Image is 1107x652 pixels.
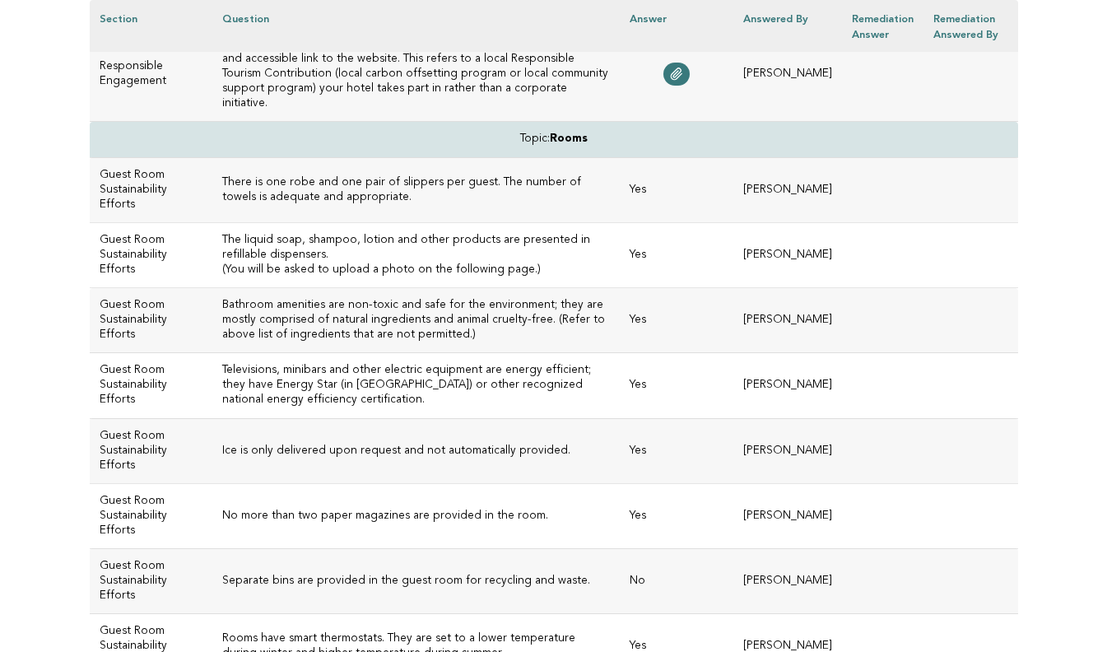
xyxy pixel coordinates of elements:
[733,483,842,548] td: [PERSON_NAME]
[222,574,610,589] h3: Separate bins are provided in the guest room for recycling and waste.
[222,175,610,205] h3: There is one robe and one pair of slippers per guest. The number of towels is adequate and approp...
[620,353,733,418] td: Yes
[222,263,610,277] p: (You will be asked to upload a photo on the following page.)
[620,548,733,613] td: No
[733,353,842,418] td: [PERSON_NAME]
[733,27,842,122] td: [PERSON_NAME]
[620,222,733,287] td: Yes
[620,483,733,548] td: Yes
[90,27,213,122] td: Responsible Engagement
[733,418,842,483] td: [PERSON_NAME]
[90,288,213,353] td: Guest Room Sustainability Efforts
[733,548,842,613] td: [PERSON_NAME]
[620,418,733,483] td: Yes
[222,37,610,111] h3: Please provide the name of the program your property contributes to and accessible link to the we...
[733,157,842,222] td: [PERSON_NAME]
[90,157,213,222] td: Guest Room Sustainability Efforts
[733,222,842,287] td: [PERSON_NAME]
[90,222,213,287] td: Guest Room Sustainability Efforts
[222,444,610,459] h3: Ice is only delivered upon request and not automatically provided.
[620,288,733,353] td: Yes
[550,133,588,144] strong: Rooms
[222,509,610,524] h3: No more than two paper magazines are provided in the room.
[222,363,610,407] h3: Televisions, minibars and other electric equipment are energy efficient; they have Energy Star (i...
[90,548,213,613] td: Guest Room Sustainability Efforts
[90,483,213,548] td: Guest Room Sustainability Efforts
[620,157,733,222] td: Yes
[222,233,610,263] h3: The liquid soap, shampoo, lotion and other products are presented in refillable dispensers.
[90,122,1018,157] td: Topic:
[222,298,610,342] h3: Bathroom amenities are non-toxic and safe for the environment; they are mostly comprised of natur...
[90,353,213,418] td: Guest Room Sustainability Efforts
[733,288,842,353] td: [PERSON_NAME]
[90,418,213,483] td: Guest Room Sustainability Efforts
